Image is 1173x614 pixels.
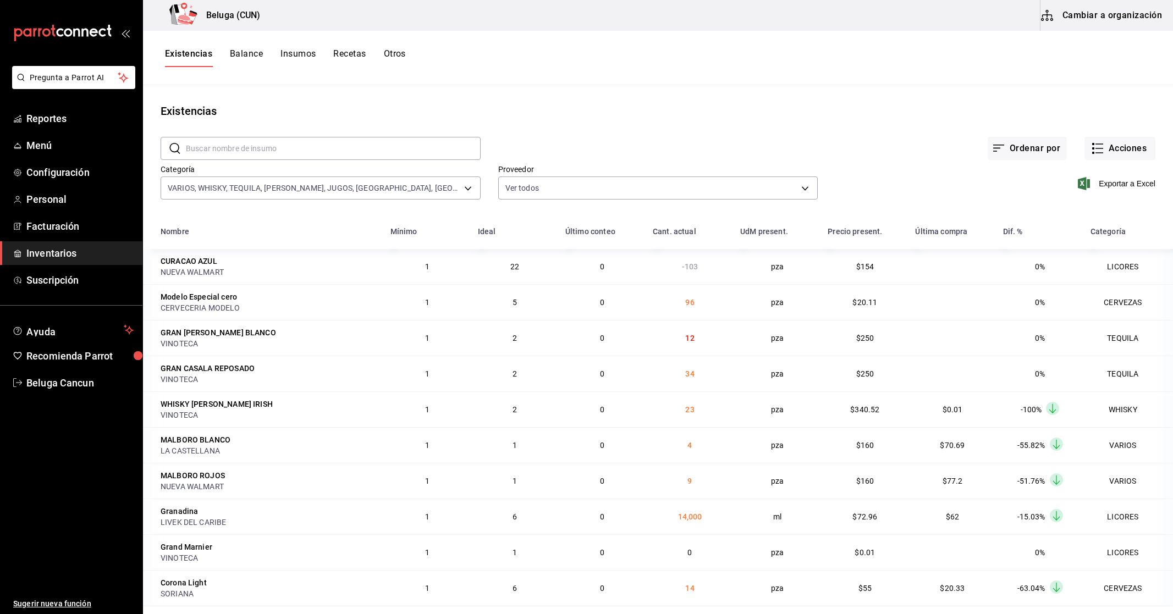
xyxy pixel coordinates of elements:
span: 0 [600,298,604,307]
span: 1 [425,477,429,485]
span: 1 [425,405,429,414]
td: pza [734,356,821,391]
span: 0 [600,512,604,521]
div: VINOTECA [161,374,377,385]
span: 0 [600,548,604,557]
span: $72.96 [852,512,877,521]
span: 2 [513,334,517,342]
div: navigation tabs [165,48,406,67]
span: 6 [513,512,517,521]
div: CURACAO AZUL [161,256,217,267]
td: CERVEZAS [1084,570,1173,606]
div: GRAN CASALA REPOSADO [161,363,255,374]
td: LICORES [1084,249,1173,284]
span: 0% [1035,369,1045,378]
span: -55.82% [1017,441,1045,450]
span: 1 [425,441,429,450]
span: $250 [856,334,874,342]
div: Nombre [161,227,189,236]
button: Acciones [1084,137,1155,160]
span: Pregunta a Parrot AI [30,72,118,84]
span: 9 [687,477,692,485]
span: 23 [685,405,694,414]
span: Recomienda Parrot [26,349,134,363]
span: 0 [600,369,604,378]
span: 0 [600,477,604,485]
div: Última compra [915,227,967,236]
span: 0 [600,405,604,414]
span: Facturación [26,219,134,234]
td: pza [734,463,821,499]
button: Balance [230,48,263,67]
div: Grand Marnier [161,541,212,552]
h3: Beluga (CUN) [197,9,261,22]
span: $0.01 [855,548,875,557]
div: Granadina [161,506,198,517]
span: 96 [685,298,694,307]
span: 34 [685,369,694,378]
div: MALBORO BLANCO [161,434,230,445]
div: Existencias [161,103,217,119]
div: CERVECERIA MODELO [161,302,377,313]
span: 0% [1035,262,1045,271]
input: Buscar nombre de insumo [186,137,481,159]
div: GRAN [PERSON_NAME] BLANCO [161,327,276,338]
td: TEQUILA [1084,356,1173,391]
span: 2 [513,405,517,414]
span: $20.11 [852,298,877,307]
span: 1 [425,298,429,307]
span: 2 [513,369,517,378]
span: 1 [513,441,517,450]
span: $154 [856,262,874,271]
td: LICORES [1084,499,1173,534]
span: $160 [856,441,874,450]
span: 0 [600,584,604,593]
label: Proveedor [498,165,818,173]
span: -103 [682,262,698,271]
span: Configuración [26,165,134,180]
span: 0% [1035,298,1045,307]
span: 1 [425,548,429,557]
span: $250 [856,369,874,378]
span: Ayuda [26,323,119,336]
span: 14,000 [678,512,702,521]
td: TEQUILA [1084,320,1173,356]
span: 1 [425,334,429,342]
span: -63.04% [1017,584,1045,593]
span: $0.01 [943,405,963,414]
td: VARIOS [1084,463,1173,499]
div: SORIANA [161,588,377,599]
button: open_drawer_menu [121,29,130,37]
td: pza [734,391,821,427]
div: LIVEK DEL CARIBE [161,517,377,528]
div: VINOTECA [161,338,377,349]
td: pza [734,284,821,320]
span: 4 [687,441,692,450]
button: Otros [384,48,406,67]
span: 1 [513,477,517,485]
span: VARIOS, WHISKY, TEQUILA, [PERSON_NAME], JUGOS, [GEOGRAPHIC_DATA], [GEOGRAPHIC_DATA], [GEOGRAPHIC_... [168,182,460,193]
span: 22 [510,262,519,271]
span: $77.2 [943,477,963,485]
span: $20.33 [940,584,965,593]
span: 1 [425,262,429,271]
span: 0 [600,262,604,271]
span: Reportes [26,111,134,126]
td: pza [734,427,821,463]
span: 14 [685,584,694,593]
span: 12 [685,334,694,342]
div: Modelo Especial cero [161,291,237,302]
span: Suscripción [26,273,134,287]
span: Exportar a Excel [1080,177,1155,190]
button: Pregunta a Parrot AI [12,66,135,89]
span: Sugerir nueva función [13,598,134,610]
div: Categoría [1091,227,1126,236]
span: Beluga Cancun [26,375,134,390]
div: WHISKY [PERSON_NAME] IRISH [161,399,273,410]
span: 5 [513,298,517,307]
span: $340.52 [850,405,879,414]
div: Precio present. [828,227,882,236]
div: Mínimo [390,227,417,236]
td: ml [734,499,821,534]
span: 1 [425,584,429,593]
